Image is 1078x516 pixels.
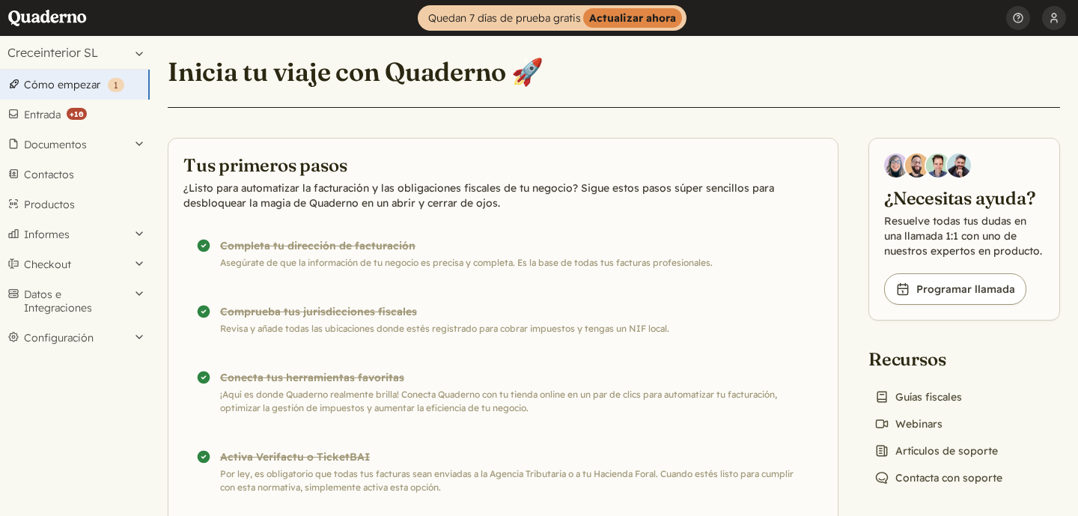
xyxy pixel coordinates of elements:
[868,347,1008,371] h2: Recursos
[868,467,1008,488] a: Contacta con soporte
[905,154,929,177] img: Jairo Fumero, Account Executive at Quaderno
[183,180,823,210] p: ¿Listo para automatizar la facturación y las obligaciones fiscales de tu negocio? Sigue estos pas...
[884,186,1044,210] h2: ¿Necesitas ayuda?
[947,154,971,177] img: Javier Rubio, DevRel at Quaderno
[868,386,968,407] a: Guías fiscales
[868,413,948,434] a: Webinars
[418,5,686,31] a: Quedan 7 días de prueba gratisActualizar ahora
[168,55,543,88] h1: Inicia tu viaje con Quaderno 🚀
[884,213,1044,258] p: Resuelve todas tus dudas en una llamada 1:1 con uno de nuestros expertos en producto.
[884,273,1026,305] a: Programar llamada
[583,8,682,28] strong: Actualizar ahora
[67,108,87,120] strong: +10
[183,154,823,177] h2: Tus primeros pasos
[868,440,1004,461] a: Artículos de soporte
[884,154,908,177] img: Diana Carrasco, Account Executive at Quaderno
[114,79,118,91] span: 1
[926,154,950,177] img: Ivo Oltmans, Business Developer at Quaderno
